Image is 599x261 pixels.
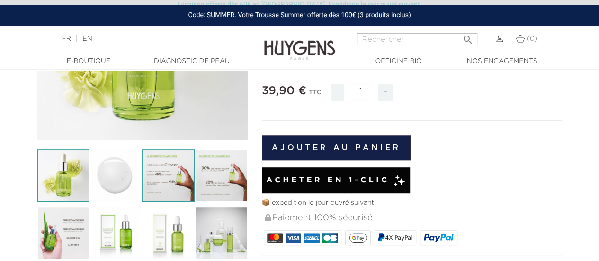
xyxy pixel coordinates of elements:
img: Huygens [264,25,335,62]
span: 4X PayPal [385,234,412,241]
span: (0) [527,36,537,42]
img: MASTERCARD [267,233,283,243]
a: E-Boutique [41,56,136,66]
button:  [459,30,476,43]
div: | [57,33,242,45]
a: Nos engagements [455,56,549,66]
img: Paiement 100% sécurisé [265,214,271,221]
a: Diagnostic de peau [144,56,239,66]
div: TTC [309,82,321,108]
button: Ajouter au panier [262,135,411,160]
img: VISA [286,233,301,243]
a: FR [62,36,71,45]
div: Paiement 100% sécurisé [264,208,563,228]
a: EN [82,36,92,42]
span: + [378,84,393,101]
input: Rechercher [357,33,477,45]
span: 39,90 € [262,85,306,97]
span: - [331,84,344,101]
input: Quantité [347,84,375,100]
img: CB_NATIONALE [322,233,338,243]
i:  [462,31,474,43]
img: AMEX [304,233,320,243]
img: google_pay [349,233,367,243]
img: Le Concentré Hyaluronique [89,207,142,259]
a: Officine Bio [351,56,446,66]
p: 📦 expédition le jour ouvré suivant [262,198,563,208]
img: Le Concentré Hyaluronique [37,149,89,202]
